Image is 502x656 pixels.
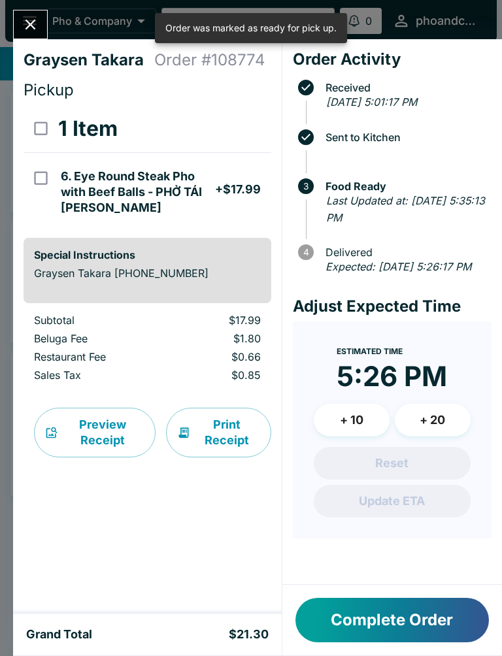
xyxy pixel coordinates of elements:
[215,182,261,197] h5: + $17.99
[319,131,492,143] span: Sent to Kitchen
[314,404,390,436] button: + 10
[337,359,447,393] time: 5:26 PM
[58,116,118,142] h3: 1 Item
[34,248,261,261] h6: Special Instructions
[303,181,309,191] text: 3
[326,260,471,273] em: Expected: [DATE] 5:26:17 PM
[154,50,265,70] h4: Order # 108774
[395,404,471,436] button: + 20
[326,95,417,108] em: [DATE] 5:01:17 PM
[165,17,337,39] div: Order was marked as ready for pick up.
[34,332,156,345] p: Beluga Fee
[24,314,271,387] table: orders table
[303,247,309,257] text: 4
[319,180,492,192] span: Food Ready
[319,246,492,258] span: Delivered
[319,82,492,93] span: Received
[337,346,403,356] span: Estimated Time
[326,194,485,224] em: Last Updated at: [DATE] 5:35:13 PM
[229,627,269,642] h5: $21.30
[34,350,156,363] p: Restaurant Fee
[14,10,47,39] button: Close
[295,598,489,642] button: Complete Order
[34,369,156,382] p: Sales Tax
[26,627,92,642] h5: Grand Total
[61,169,214,216] h5: 6. Eye Round Steak Pho with Beef Balls - PHỞ TÁI [PERSON_NAME]
[34,314,156,327] p: Subtotal
[24,80,74,99] span: Pickup
[177,369,261,382] p: $0.85
[177,332,261,345] p: $1.80
[34,267,261,280] p: Graysen Takara [PHONE_NUMBER]
[177,314,261,327] p: $17.99
[293,297,492,316] h4: Adjust Expected Time
[177,350,261,363] p: $0.66
[24,105,271,227] table: orders table
[34,408,156,457] button: Preview Receipt
[166,408,271,457] button: Print Receipt
[293,50,492,69] h4: Order Activity
[24,50,154,70] h4: Graysen Takara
